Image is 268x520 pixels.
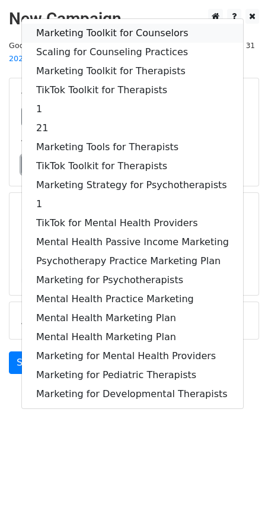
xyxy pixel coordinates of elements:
[209,463,268,520] iframe: Chat Widget
[22,176,243,195] a: Marketing Strategy for Psychotherapists
[22,138,243,157] a: Marketing Tools for Therapists
[22,366,243,385] a: Marketing for Pediatric Therapists
[22,252,243,271] a: Psychotherapy Practice Marketing Plan
[22,62,243,81] a: Marketing Toolkit for Therapists
[22,119,243,138] a: 21
[22,271,243,290] a: Marketing for Psychotherapists
[9,9,259,29] h2: New Campaign
[22,43,243,62] a: Scaling for Counseling Practices
[22,24,243,43] a: Marketing Toolkit for Counselors
[22,290,243,309] a: Mental Health Practice Marketing
[22,309,243,328] a: Mental Health Marketing Plan
[22,347,243,366] a: Marketing for Mental Health Providers
[22,385,243,404] a: Marketing for Developmental Therapists
[22,233,243,252] a: Mental Health Passive Income Marketing
[22,214,243,233] a: TikTok for Mental Health Providers
[22,81,243,100] a: TikTok Toolkit for Therapists
[22,157,243,176] a: TikTok Toolkit for Therapists
[22,100,243,119] a: 1
[22,195,243,214] a: 1
[9,351,48,374] a: Send
[9,41,168,64] small: Google Sheet:
[22,328,243,347] a: Mental Health Marketing Plan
